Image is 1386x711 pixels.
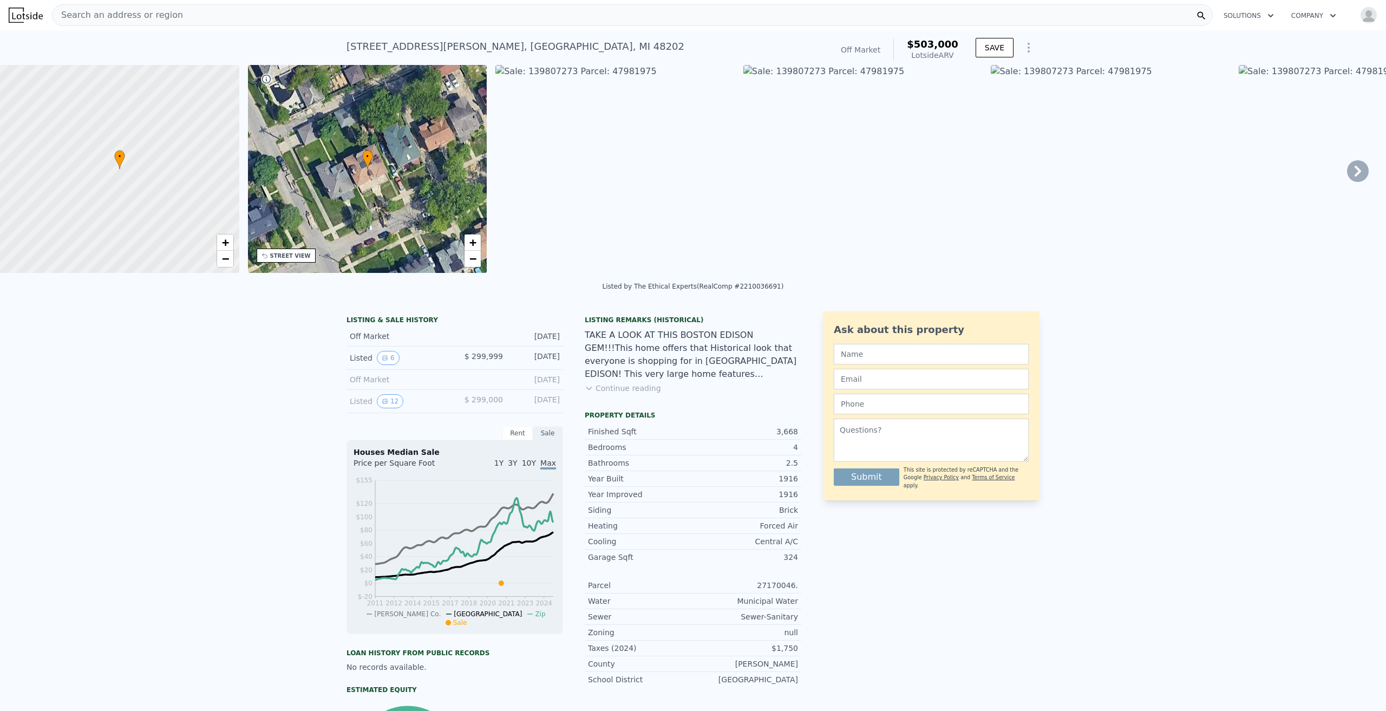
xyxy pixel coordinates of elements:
[693,674,798,685] div: [GEOGRAPHIC_DATA]
[834,344,1029,364] input: Name
[1018,37,1039,58] button: Show Options
[693,489,798,500] div: 1916
[693,611,798,622] div: Sewer-Sanitary
[585,329,801,381] div: TAKE A LOOK AT THIS BOSTON EDISON GEM!!!This home offers that Historical look that everyone is sh...
[588,658,693,669] div: County
[693,536,798,547] div: Central A/C
[362,152,373,161] span: •
[834,468,899,486] button: Submit
[588,552,693,563] div: Garage Sqft
[221,252,228,265] span: −
[693,643,798,654] div: $1,750
[588,627,693,638] div: Zoning
[512,331,560,342] div: [DATE]
[834,322,1029,337] div: Ask about this property
[469,252,476,265] span: −
[423,599,440,607] tspan: 2015
[480,599,496,607] tspan: 2020
[588,505,693,516] div: Siding
[693,552,798,563] div: 324
[535,610,545,618] span: Zip
[374,610,441,618] span: [PERSON_NAME] Co.
[356,513,372,521] tspan: $100
[53,9,183,22] span: Search an address or region
[693,458,798,468] div: 2.5
[350,331,446,342] div: Off Market
[693,580,798,591] div: 27170046.
[841,44,880,55] div: Off Market
[465,234,481,251] a: Zoom in
[522,459,536,467] span: 10Y
[693,627,798,638] div: null
[693,473,798,484] div: 1916
[346,39,684,54] div: [STREET_ADDRESS][PERSON_NAME] , [GEOGRAPHIC_DATA] , MI 48202
[498,599,515,607] tspan: 2021
[356,500,372,507] tspan: $120
[465,251,481,267] a: Zoom out
[588,643,693,654] div: Taxes (2024)
[494,459,504,467] span: 1Y
[346,649,563,657] div: Loan history from public records
[360,540,372,547] tspan: $60
[743,65,983,273] img: Sale: 139807273 Parcel: 47981975
[360,526,372,534] tspan: $80
[1215,6,1283,25] button: Solutions
[603,283,784,290] div: Listed by The Ethical Experts (RealComp #2210036691)
[442,599,459,607] tspan: 2017
[217,234,233,251] a: Zoom in
[976,38,1014,57] button: SAVE
[350,394,446,408] div: Listed
[9,8,43,23] img: Lotside
[114,152,125,161] span: •
[350,374,446,385] div: Off Market
[907,38,958,50] span: $503,000
[693,658,798,669] div: [PERSON_NAME]
[693,596,798,606] div: Municipal Water
[385,599,402,607] tspan: 2012
[362,150,373,169] div: •
[346,686,563,694] div: Estimated Equity
[354,458,455,475] div: Price per Square Foot
[991,65,1230,273] img: Sale: 139807273 Parcel: 47981975
[693,505,798,516] div: Brick
[346,316,563,327] div: LISTING & SALE HISTORY
[588,426,693,437] div: Finished Sqft
[217,251,233,267] a: Zoom out
[693,426,798,437] div: 3,668
[465,352,503,361] span: $ 299,999
[350,351,446,365] div: Listed
[693,442,798,453] div: 4
[535,599,552,607] tspan: 2024
[404,599,421,607] tspan: 2014
[585,383,661,394] button: Continue reading
[693,520,798,531] div: Forced Air
[834,369,1029,389] input: Email
[1360,6,1377,24] img: avatar
[924,474,959,480] a: Privacy Policy
[517,599,534,607] tspan: 2023
[588,473,693,484] div: Year Built
[588,458,693,468] div: Bathrooms
[588,580,693,591] div: Parcel
[588,442,693,453] div: Bedrooms
[221,236,228,249] span: +
[972,474,1015,480] a: Terms of Service
[356,477,372,484] tspan: $155
[540,459,556,469] span: Max
[585,316,801,324] div: Listing Remarks (Historical)
[465,395,503,404] span: $ 299,000
[346,662,563,673] div: No records available.
[367,599,384,607] tspan: 2011
[270,252,311,260] div: STREET VIEW
[358,593,372,601] tspan: $-20
[588,674,693,685] div: School District
[588,489,693,500] div: Year Improved
[454,610,522,618] span: [GEOGRAPHIC_DATA]
[508,459,517,467] span: 3Y
[502,426,533,440] div: Rent
[461,599,478,607] tspan: 2018
[588,596,693,606] div: Water
[904,466,1029,490] div: This site is protected by reCAPTCHA and the Google and apply.
[512,351,560,365] div: [DATE]
[364,579,372,587] tspan: $0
